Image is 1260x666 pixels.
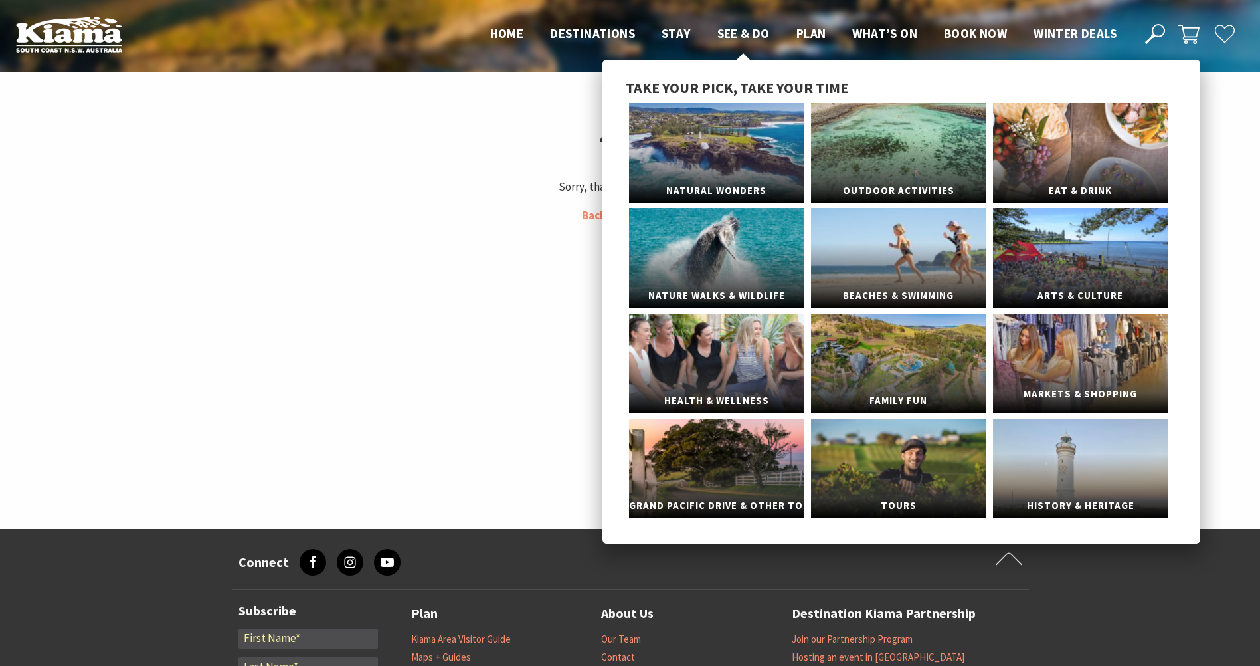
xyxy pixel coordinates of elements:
span: Beaches & Swimming [811,284,986,308]
a: Maps + Guides [411,651,471,664]
span: Health & Wellness [629,389,804,413]
a: Our Team [601,633,641,646]
a: Destination Kiama Partnership [792,603,976,625]
h3: Subscribe [238,603,378,619]
span: Plan [796,25,826,41]
a: Join our Partnership Program [792,633,913,646]
span: History & Heritage [993,494,1168,518]
span: Natural Wonders [629,179,804,203]
span: Tours [811,494,986,518]
a: Kiama Area Visitor Guide [411,633,511,646]
nav: Main Menu [477,23,1130,45]
a: Contact [601,651,635,664]
span: Take your pick, take your time [626,78,848,97]
a: About Us [601,603,654,625]
span: Outdoor Activities [811,179,986,203]
span: Winter Deals [1034,25,1117,41]
a: Plan [411,603,438,625]
span: See & Do [717,25,770,41]
span: Markets & Shopping [993,382,1168,407]
span: Grand Pacific Drive & Other Touring [629,494,804,518]
a: Back to home page [582,208,678,223]
span: Family Fun [811,389,986,413]
a: Hosting an event in [GEOGRAPHIC_DATA] [792,651,964,664]
h3: Connect [238,554,289,570]
span: Book now [944,25,1007,41]
p: Sorry, that page doesn't exist. [237,178,1024,196]
span: Stay [662,25,691,41]
span: Eat & Drink [993,179,1168,203]
img: Kiama Logo [16,16,122,53]
span: Destinations [550,25,635,41]
span: Nature Walks & Wildlife [629,284,804,308]
span: Arts & Culture [993,284,1168,308]
h1: 404 [237,108,1024,162]
input: First Name* [238,629,378,649]
span: What’s On [852,25,917,41]
span: Home [490,25,524,41]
